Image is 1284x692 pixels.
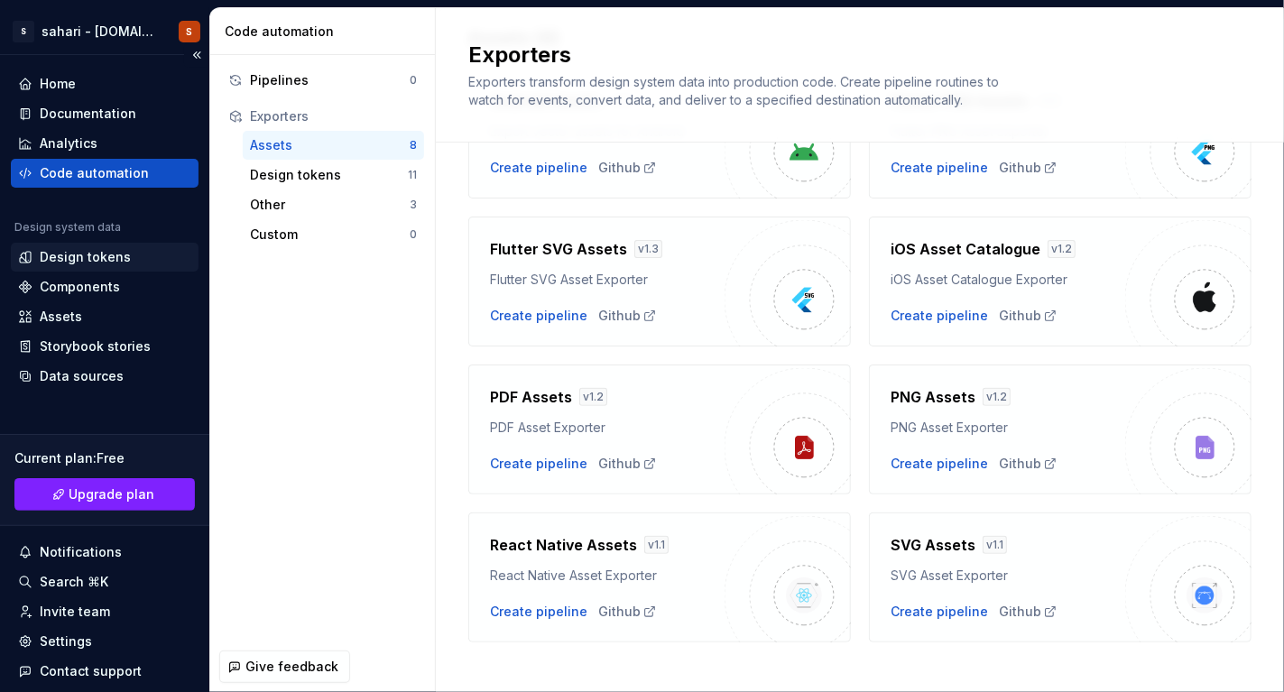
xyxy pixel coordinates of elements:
h4: iOS Asset Catalogue [891,238,1040,260]
button: Assets8 [243,131,424,160]
div: v 1.2 [983,388,1011,406]
button: Create pipeline [490,603,587,621]
div: PNG Asset Exporter [891,419,1125,437]
h4: React Native Assets [490,534,637,556]
a: Github [999,603,1058,621]
div: Analytics [40,134,97,152]
a: Github [598,159,657,177]
a: Github [999,159,1058,177]
div: v 1.2 [579,388,607,406]
div: Search ⌘K [40,573,108,591]
button: Create pipeline [490,307,587,325]
a: Github [999,455,1058,473]
div: 11 [408,168,417,182]
div: Data sources [40,367,124,385]
div: 3 [410,198,417,212]
div: Design tokens [40,248,131,266]
button: Ssahari - [DOMAIN_NAME]S [4,12,206,51]
button: Give feedback [219,650,350,683]
a: Settings [11,627,199,656]
a: Data sources [11,362,199,391]
div: Storybook stories [40,337,151,355]
h4: SVG Assets [891,534,975,556]
button: Create pipeline [891,603,988,621]
button: Create pipeline [490,455,587,473]
a: Github [598,455,657,473]
div: Notifications [40,543,122,561]
a: Home [11,69,199,98]
button: Create pipeline [490,159,587,177]
button: Notifications [11,538,199,567]
button: Custom0 [243,220,424,249]
button: Contact support [11,657,199,686]
a: Invite team [11,597,199,626]
div: PDF Asset Exporter [490,419,725,437]
button: Design tokens11 [243,161,424,189]
div: SVG Asset Exporter [891,567,1125,585]
div: React Native Asset Exporter [490,567,725,585]
a: Analytics [11,129,199,158]
button: Other3 [243,190,424,219]
div: Current plan : Free [14,449,195,467]
div: 0 [410,227,417,242]
div: Contact support [40,662,142,680]
a: Upgrade plan [14,478,195,511]
a: Components [11,272,199,301]
div: Documentation [40,105,136,123]
span: Exporters transform design system data into production code. Create pipeline routines to watch fo... [468,74,1002,107]
div: v 1.1 [983,536,1007,554]
button: Pipelines0 [221,66,424,95]
div: v 1.1 [644,536,669,554]
div: Components [40,278,120,296]
button: Create pipeline [891,307,988,325]
div: iOS Asset Catalogue Exporter [891,271,1125,289]
a: Github [598,603,657,621]
div: Other [250,196,410,214]
h4: PDF Assets [490,386,572,408]
div: Pipelines [250,71,410,89]
a: Storybook stories [11,332,199,361]
h4: PNG Assets [891,386,975,408]
span: Upgrade plan [69,485,155,503]
button: Create pipeline [891,159,988,177]
a: Code automation [11,159,199,188]
a: Documentation [11,99,199,128]
h2: Exporters [468,41,1230,69]
div: Home [40,75,76,93]
div: 0 [410,73,417,88]
div: Design system data [14,220,121,235]
a: Github [999,307,1058,325]
h4: Flutter SVG Assets [490,238,627,260]
button: Search ⌘K [11,567,199,596]
div: Exporters [250,107,417,125]
div: 8 [410,138,417,152]
div: Code automation [40,164,149,182]
div: Flutter SVG Asset Exporter [490,271,725,289]
div: S [13,21,34,42]
button: Create pipeline [891,455,988,473]
div: sahari - [DOMAIN_NAME] [42,23,157,41]
div: Assets [40,308,82,326]
a: Design tokens [11,243,199,272]
div: Invite team [40,603,110,621]
a: Assets [11,302,199,331]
